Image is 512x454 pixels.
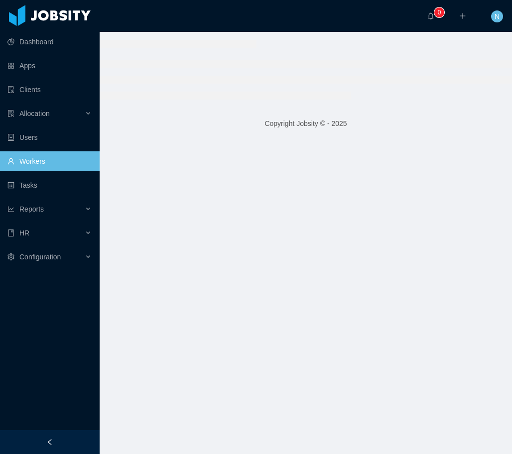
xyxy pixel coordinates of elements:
footer: Copyright Jobsity © - 2025 [100,107,512,141]
sup: 0 [434,7,444,17]
span: Reports [19,205,44,213]
span: Configuration [19,253,61,261]
i: icon: line-chart [7,206,14,213]
a: icon: userWorkers [7,151,92,171]
a: icon: robotUsers [7,127,92,147]
i: icon: solution [7,110,14,117]
span: HR [19,229,29,237]
i: icon: plus [459,12,466,19]
span: N [495,10,500,22]
i: icon: setting [7,253,14,260]
a: icon: appstoreApps [7,56,92,76]
a: icon: pie-chartDashboard [7,32,92,52]
i: icon: bell [427,12,434,19]
a: icon: auditClients [7,80,92,100]
a: icon: profileTasks [7,175,92,195]
i: icon: book [7,229,14,236]
span: Allocation [19,110,50,117]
